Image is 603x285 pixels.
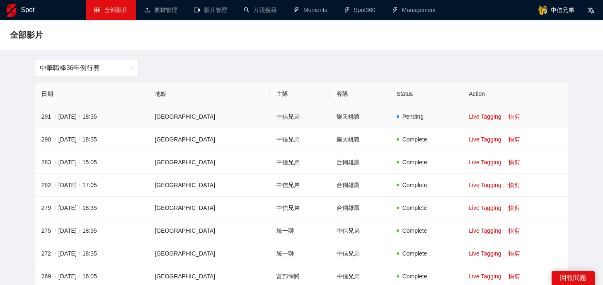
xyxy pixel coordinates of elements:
span: / [77,182,82,188]
td: 283 [DATE] 15:05 [35,151,148,174]
a: Live Tagging [469,205,501,211]
td: 中信兄弟 [330,219,390,242]
td: [GEOGRAPHIC_DATA] [148,105,270,128]
th: 主隊 [270,83,330,105]
a: upload素材管理 [144,7,177,13]
th: Action [462,83,568,105]
th: 客隊 [330,83,390,105]
td: 台鋼雄鷹 [330,174,390,197]
span: Complete [402,250,427,257]
a: thunderboltSpot360 [344,7,375,13]
a: video-camera影片管理 [194,7,227,13]
td: 台鋼雄鷹 [330,151,390,174]
td: 290 [DATE] 18:35 [35,128,148,151]
td: 台鋼雄鷹 [330,197,390,219]
img: avatar [538,5,547,15]
span: 全部影片 [10,28,43,41]
td: 樂天桃猿 [330,128,390,151]
a: 快剪 [509,273,520,280]
span: / [77,113,82,120]
span: / [53,205,58,211]
a: 快剪 [509,250,520,257]
a: 快剪 [509,227,520,234]
div: 回報問題 [552,271,595,285]
span: Complete [402,273,427,280]
a: thunderboltMoments [293,7,327,13]
span: / [53,182,58,188]
td: [GEOGRAPHIC_DATA] [148,128,270,151]
span: Complete [402,205,427,211]
a: Live Tagging [469,182,501,188]
td: [GEOGRAPHIC_DATA] [148,174,270,197]
span: / [53,136,58,143]
td: 統一獅 [270,242,330,265]
a: thunderboltManagement [392,7,436,13]
td: [GEOGRAPHIC_DATA] [148,197,270,219]
span: 全部影片 [104,7,128,13]
td: 中信兄弟 [330,242,390,265]
span: Complete [402,136,427,143]
span: / [77,205,82,211]
td: 282 [DATE] 17:05 [35,174,148,197]
a: 快剪 [509,136,520,143]
span: Complete [402,227,427,234]
span: table [94,7,100,13]
a: 快剪 [509,159,520,166]
a: Live Tagging [469,159,501,166]
th: 日期 [35,83,148,105]
a: search片段搜尋 [244,7,277,13]
span: / [53,113,58,120]
th: 地點 [148,83,270,105]
td: 291 [DATE] 18:35 [35,105,148,128]
span: Complete [402,182,427,188]
span: / [53,159,58,166]
span: / [77,227,82,234]
td: 275 [DATE] 18:35 [35,219,148,242]
td: 中信兄弟 [270,151,330,174]
td: 樂天桃猿 [330,105,390,128]
span: / [77,273,82,280]
a: 快剪 [509,113,520,120]
a: Live Tagging [469,273,501,280]
td: [GEOGRAPHIC_DATA] [148,242,270,265]
span: / [53,227,58,234]
td: 中信兄弟 [270,105,330,128]
span: / [53,250,58,257]
td: [GEOGRAPHIC_DATA] [148,151,270,174]
span: Complete [402,159,427,166]
td: 統一獅 [270,219,330,242]
span: Pending [402,113,424,120]
span: / [77,250,82,257]
a: 快剪 [509,182,520,188]
td: [GEOGRAPHIC_DATA] [148,219,270,242]
td: 中信兄弟 [270,174,330,197]
a: 快剪 [509,205,520,211]
a: Live Tagging [469,227,501,234]
a: Live Tagging [469,136,501,143]
td: 中信兄弟 [270,197,330,219]
img: logo [7,4,16,17]
span: / [77,136,82,143]
span: / [53,273,58,280]
td: 中信兄弟 [270,128,330,151]
a: Live Tagging [469,250,501,257]
span: / [77,159,82,166]
td: 279 [DATE] 18:35 [35,197,148,219]
span: 中華職棒36年例行賽 [40,60,133,76]
th: Status [390,83,463,105]
td: 272 [DATE] 18:35 [35,242,148,265]
a: Live Tagging [469,113,501,120]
